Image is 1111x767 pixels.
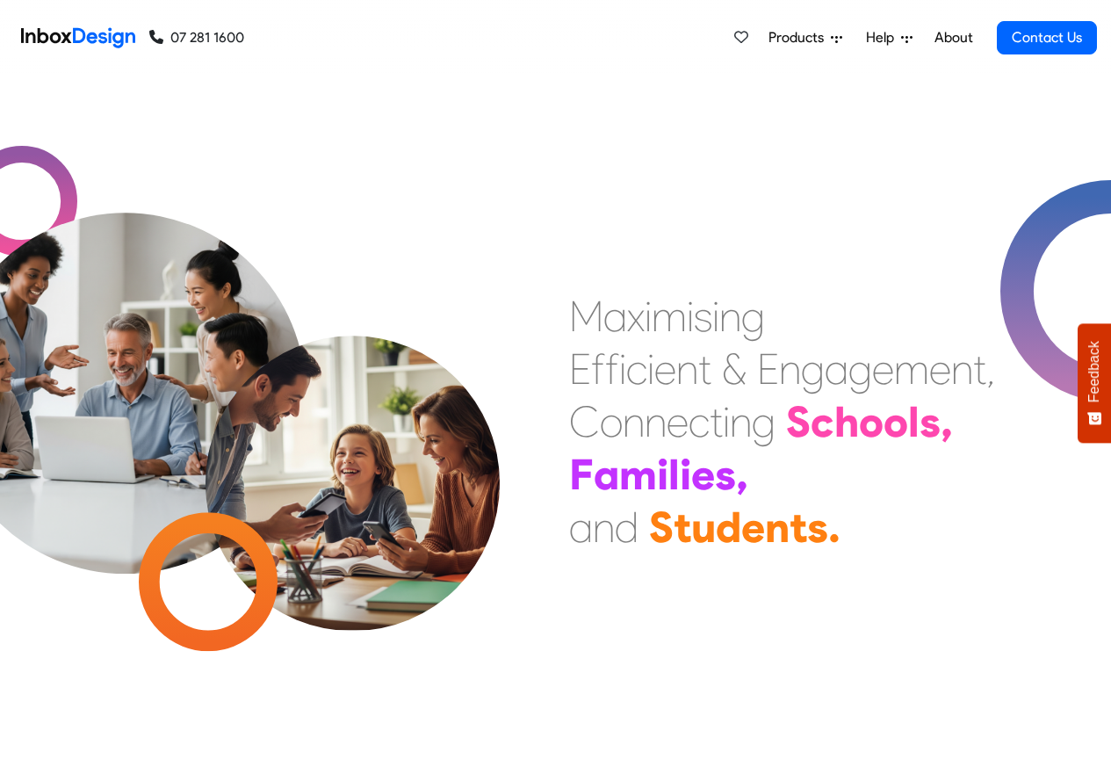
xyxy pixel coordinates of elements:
div: d [716,501,741,554]
div: i [712,290,719,343]
div: , [986,343,995,395]
a: About [929,20,978,55]
a: Contact Us [997,21,1097,54]
div: x [627,290,645,343]
div: s [807,501,828,554]
div: C [569,395,600,448]
div: n [676,343,698,395]
div: Maximising Efficient & Engagement, Connecting Schools, Families, and Students. [569,290,995,554]
div: c [626,343,647,395]
span: Feedback [1086,341,1102,402]
div: t [698,343,711,395]
div: e [691,448,715,501]
div: g [741,290,765,343]
div: i [687,290,694,343]
div: a [594,448,619,501]
div: e [667,395,689,448]
a: 07 281 1600 [149,27,244,48]
div: i [647,343,654,395]
div: o [884,395,908,448]
div: F [569,448,594,501]
div: e [741,501,765,554]
div: n [765,501,790,554]
a: Help [859,20,920,55]
div: S [649,501,674,554]
div: m [652,290,687,343]
div: E [569,343,591,395]
div: n [730,395,752,448]
div: l [668,448,680,501]
div: c [811,395,834,448]
div: a [569,501,593,554]
div: n [719,290,741,343]
div: . [828,501,840,554]
div: o [600,395,623,448]
div: i [723,395,730,448]
div: o [859,395,884,448]
div: n [623,395,645,448]
div: m [619,448,657,501]
div: c [689,395,710,448]
span: Products [768,27,831,48]
div: u [691,501,716,554]
div: i [657,448,668,501]
div: , [941,395,953,448]
div: a [603,290,627,343]
div: g [848,343,872,395]
img: parents_with_child.png [169,263,537,631]
div: i [680,448,691,501]
div: s [920,395,941,448]
a: Products [761,20,849,55]
div: n [645,395,667,448]
div: e [654,343,676,395]
div: f [605,343,619,395]
div: m [894,343,929,395]
div: , [736,448,748,501]
div: i [619,343,626,395]
div: l [908,395,920,448]
div: & [722,343,747,395]
div: s [715,448,736,501]
div: n [593,501,615,554]
div: E [757,343,779,395]
div: e [872,343,894,395]
div: g [752,395,776,448]
div: n [951,343,973,395]
div: n [779,343,801,395]
div: t [674,501,691,554]
div: t [973,343,986,395]
div: t [710,395,723,448]
div: a [825,343,848,395]
div: e [929,343,951,395]
span: Help [866,27,901,48]
div: s [694,290,712,343]
div: M [569,290,603,343]
button: Feedback - Show survey [1078,323,1111,443]
div: f [591,343,605,395]
div: i [645,290,652,343]
div: d [615,501,638,554]
div: t [790,501,807,554]
div: S [786,395,811,448]
div: h [834,395,859,448]
div: g [801,343,825,395]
